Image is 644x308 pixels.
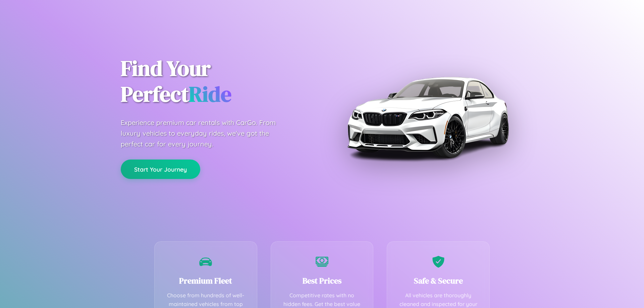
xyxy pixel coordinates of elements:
[189,79,231,109] span: Ride
[121,117,288,149] p: Experience premium car rentals with CarGo. From luxury vehicles to everyday rides, we've got the ...
[344,34,512,201] img: Premium BMW car rental vehicle
[397,275,479,286] h3: Safe & Secure
[281,275,363,286] h3: Best Prices
[165,275,247,286] h3: Premium Fleet
[121,56,312,107] h1: Find Your Perfect
[121,160,200,179] button: Start Your Journey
